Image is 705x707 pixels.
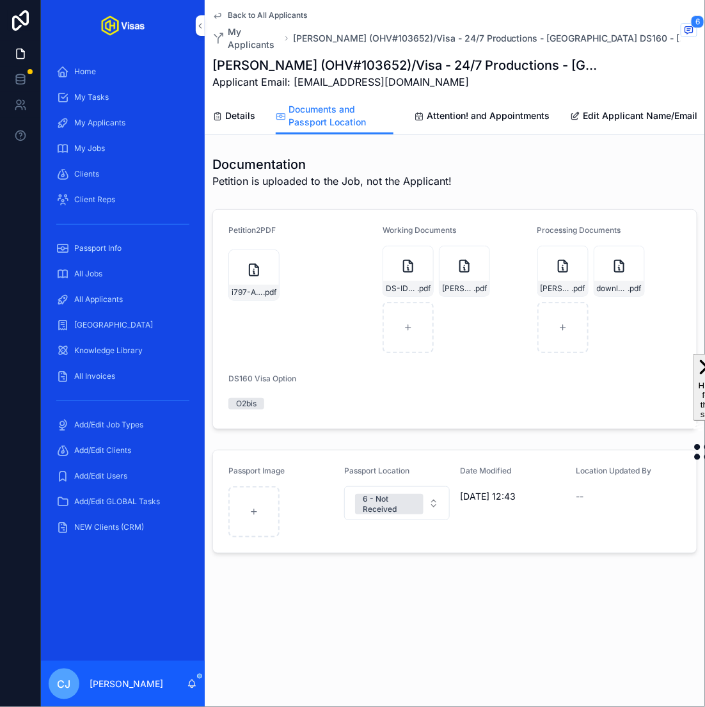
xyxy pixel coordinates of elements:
[49,365,197,388] a: All Invoices
[49,111,197,134] a: My Applicants
[74,118,125,128] span: My Applicants
[344,486,450,520] button: Select Button
[293,32,691,45] a: [PERSON_NAME] (OHV#103652)/Visa - 24/7 Productions - [GEOGRAPHIC_DATA] DS160 - [DATE] (#1069)
[74,496,160,507] span: Add/Edit GLOBAL Tasks
[49,237,197,260] a: Passport Info
[49,262,197,285] a: All Jobs
[228,26,280,51] span: My Applicants
[232,287,263,298] span: i797-Approval-Notice-JPRYERO2APP
[49,60,197,83] a: Home
[537,225,621,235] span: Processing Documents
[58,676,71,692] span: CJ
[49,439,197,462] a: Add/Edit Clients
[74,445,131,456] span: Add/Edit Clients
[212,74,601,90] span: Applicant Email: [EMAIL_ADDRESS][DOMAIN_NAME]
[212,10,307,20] a: Back to All Applicants
[473,283,487,294] span: .pdf
[691,15,704,28] span: 6
[41,51,205,555] div: scrollable content
[212,173,452,189] span: Petition is uploaded to the Job, not the Applicant!
[289,103,393,129] span: Documents and Passport Location
[414,104,550,130] a: Attention! and Appointments
[572,283,585,294] span: .pdf
[74,320,153,330] span: [GEOGRAPHIC_DATA]
[225,109,255,122] span: Details
[74,92,109,102] span: My Tasks
[74,143,105,154] span: My Jobs
[90,678,163,690] p: [PERSON_NAME]
[49,465,197,488] a: Add/Edit Users
[228,466,285,475] span: Passport Image
[386,283,417,294] span: DS-ID-[PERSON_NAME]
[74,294,123,305] span: All Applicants
[681,23,697,39] button: 6
[74,169,99,179] span: Clients
[228,10,307,20] span: Back to All Applicants
[212,56,601,74] h1: [PERSON_NAME] (OHV#103652)/Visa - 24/7 Productions - [GEOGRAPHIC_DATA] DS160 - [DATE] (#1069)
[583,109,697,122] span: Edit Applicant Name/Email
[442,283,473,294] span: [PERSON_NAME]-Payment-Receipt
[597,283,628,294] span: download
[228,374,296,383] span: DS160 Visa Option
[228,225,276,235] span: Petition2PDF
[212,155,452,173] h1: Documentation
[49,188,197,211] a: Client Reps
[49,86,197,109] a: My Tasks
[576,490,583,503] span: --
[49,314,197,337] a: [GEOGRAPHIC_DATA]
[49,288,197,311] a: All Applicants
[363,494,416,514] div: 6 - Not Received
[236,398,257,409] div: O2bis
[344,466,409,475] span: Passport Location
[460,490,566,503] span: [DATE] 12:43
[74,243,122,253] span: Passport Info
[49,516,197,539] a: NEW Clients (CRM)
[417,283,431,294] span: .pdf
[74,471,127,481] span: Add/Edit Users
[49,137,197,160] a: My Jobs
[541,283,572,294] span: [PERSON_NAME]-DS160-Confirmation
[212,26,280,51] a: My Applicants
[74,371,115,381] span: All Invoices
[74,420,143,430] span: Add/Edit Job Types
[74,346,143,356] span: Knowledge Library
[276,98,393,135] a: Documents and Passport Location
[74,195,115,205] span: Client Reps
[49,413,197,436] a: Add/Edit Job Types
[212,104,255,130] a: Details
[49,490,197,513] a: Add/Edit GLOBAL Tasks
[383,225,456,235] span: Working Documents
[427,109,550,122] span: Attention! and Appointments
[460,466,511,475] span: Date Modified
[74,67,96,77] span: Home
[570,104,697,130] a: Edit Applicant Name/Email
[49,163,197,186] a: Clients
[628,283,642,294] span: .pdf
[101,15,145,36] img: App logo
[74,269,102,279] span: All Jobs
[74,522,144,532] span: NEW Clients (CRM)
[576,466,651,475] span: Location Updated By
[263,287,276,298] span: .pdf
[49,339,197,362] a: Knowledge Library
